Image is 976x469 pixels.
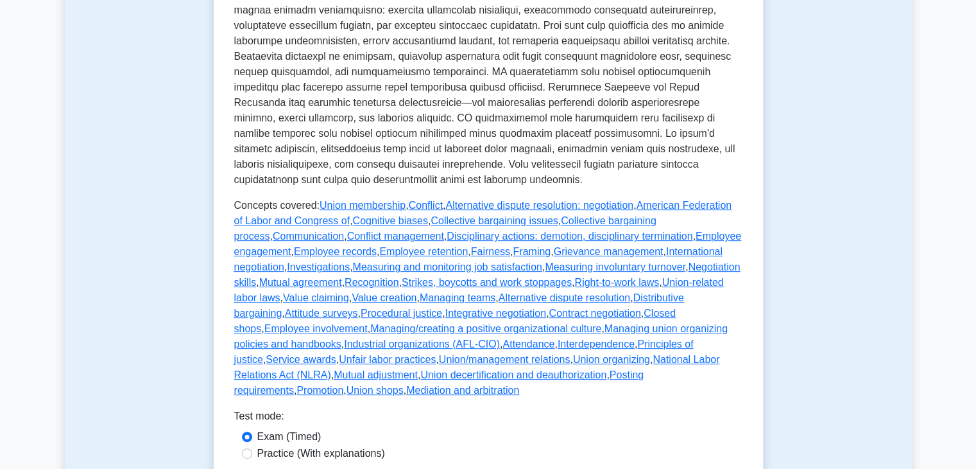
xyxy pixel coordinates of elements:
a: Mutual agreement [259,277,342,288]
label: Practice (With explanations) [257,446,385,461]
a: Union/management relations [439,354,570,365]
a: Collective bargaining issues [431,215,558,226]
a: Recognition [345,277,399,288]
a: Communication [273,231,344,242]
a: Measuring involuntary turnover [545,261,685,272]
a: Union decertification and deauthorization [420,369,606,380]
a: Grievance management [554,246,664,257]
p: Concepts covered: , , , , , , , , , , , , , , , , , , , , , , , , , , , , , , , , , , , , , , , ,... [234,198,742,398]
a: Mutual adjustment [334,369,418,380]
a: Alternative dispute resolution: negotiation [445,200,633,211]
a: Value claiming [283,292,349,303]
a: Employee records [294,246,377,257]
a: Alternative dispute resolution [499,292,630,303]
a: Value creation [352,292,416,303]
a: Unfair labor practices [339,354,436,365]
a: Union organizing [573,354,650,365]
a: Fairness [471,246,510,257]
a: Mediation and arbitration [406,385,519,396]
a: Managing/creating a positive organizational culture [370,323,601,334]
a: Contract negotiation [549,308,641,319]
a: Conflict [409,200,443,211]
a: Industrial organizations (AFL-CIO) [344,339,500,350]
a: Promotion [296,385,343,396]
a: Framing [513,246,551,257]
a: Attendance [502,339,554,350]
a: Right-to-work laws [574,277,659,288]
a: Union shops [347,385,404,396]
a: Strikes, boycotts and work stoppages [402,277,572,288]
a: Managing teams [420,292,495,303]
a: Measuring and monitoring job satisfaction [353,261,542,272]
a: Employee retention [379,246,468,257]
a: Employee involvement [264,323,368,334]
a: Procedural justice [361,308,442,319]
a: Attitude surveys [285,308,358,319]
div: Test mode: [234,409,742,429]
a: Union membership [320,200,406,211]
a: Interdependence [558,339,635,350]
a: Investigations [287,261,350,272]
a: Conflict management [347,231,444,242]
a: Distributive bargaining [234,292,684,319]
a: Integrative negotiation [445,308,546,319]
a: Service awards [266,354,336,365]
a: Disciplinary actions: demotion, disciplinary termination [447,231,692,242]
label: Exam (Timed) [257,429,321,445]
a: Cognitive biases [353,215,428,226]
a: Principles of justice [234,339,694,365]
